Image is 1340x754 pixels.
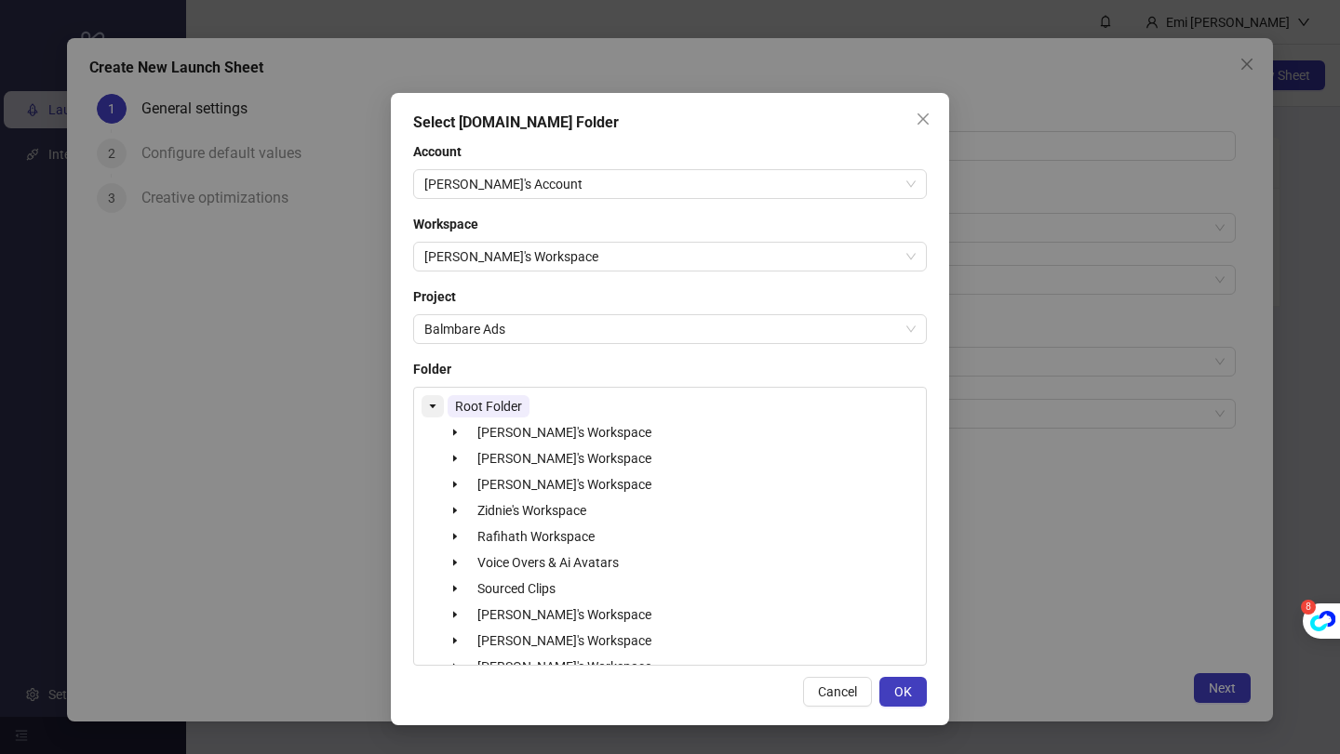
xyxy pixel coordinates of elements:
[424,315,916,343] span: Balmbare Ads
[413,144,462,159] strong: Account
[413,289,456,304] strong: Project
[455,399,522,414] span: Root Folder
[470,525,602,548] span: Rafihath Workspace
[803,677,872,707] button: Cancel
[477,425,651,440] span: [PERSON_NAME]'s Workspace
[477,503,586,518] span: Zidnie's Workspace
[450,480,460,489] span: caret-down
[470,447,659,470] span: Israks's Workspace
[428,402,437,411] span: caret-down
[470,577,563,600] span: Sourced Clips
[470,603,659,626] span: Chino's Workspace
[477,451,651,466] span: [PERSON_NAME]'s Workspace
[450,610,460,619] span: caret-down
[413,217,478,231] strong: Workspace
[477,529,595,544] span: Rafihath Workspace
[450,428,460,437] span: caret-down
[894,684,912,699] span: OK
[450,636,460,645] span: caret-down
[450,584,460,593] span: caret-down
[470,629,659,652] span: Anthony's Workspace
[450,532,460,541] span: caret-down
[477,607,651,622] span: [PERSON_NAME]'s Workspace
[477,581,556,596] span: Sourced Clips
[470,655,659,678] span: Edgar's Workspace
[450,558,460,567] span: caret-down
[477,555,619,570] span: Voice Overs & Ai Avatars
[908,104,938,134] button: Close
[424,170,916,198] span: Rafihath's Account
[879,677,927,707] button: OK
[470,421,659,443] span: Tim's Workspace
[477,477,651,492] span: [PERSON_NAME]'s Workspace
[424,243,916,271] span: Rafihath's Workspace
[448,395,529,417] span: Root Folder
[916,112,931,126] span: close
[470,499,594,522] span: Zidnie's Workspace
[413,112,927,134] div: Select [DOMAIN_NAME] Folder
[477,659,651,674] span: [PERSON_NAME]'s Workspace
[450,662,460,671] span: caret-down
[470,551,626,574] span: Voice Overs & Ai Avatars
[477,633,651,648] span: [PERSON_NAME]'s Workspace
[450,506,460,515] span: caret-down
[450,454,460,463] span: caret-down
[470,473,659,496] span: Kai's Workspace
[413,362,451,377] strong: Folder
[818,684,857,699] span: Cancel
